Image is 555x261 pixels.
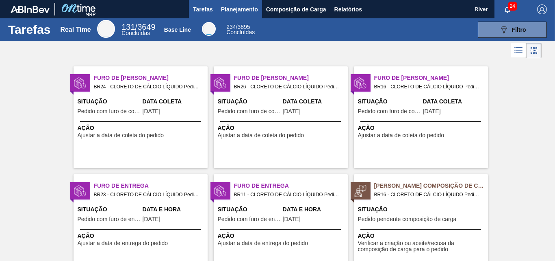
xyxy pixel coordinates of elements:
[226,24,255,35] div: Base Line
[226,24,250,30] span: / 3895
[358,108,421,114] span: Pedido com furo de coleta
[60,26,91,33] div: Real Time
[78,232,206,240] span: Ação
[354,77,366,89] img: status
[234,182,348,190] span: Furo de Entrega
[283,97,346,106] span: Data Coleta
[494,4,520,15] button: Notificações
[218,124,346,132] span: Ação
[218,132,304,138] span: Ajustar a data de coleta do pedido
[214,77,226,89] img: status
[193,4,213,14] span: Tarefas
[374,82,481,91] span: BR16 - CLORETO DE CÁLCIO LÍQUIDO Pedido - 2027090
[334,4,362,14] span: Relatórios
[218,232,346,240] span: Ação
[478,22,547,38] button: Filtro
[78,97,141,106] span: Situação
[374,74,488,82] span: Furo de Coleta
[78,132,164,138] span: Ajustar a data de coleta do pedido
[78,216,141,222] span: Pedido com furo de entrega
[234,190,341,199] span: BR11 - CLORETO DE CÁLCIO LÍQUIDO Pedido - 2023134
[358,97,421,106] span: Situação
[94,190,201,199] span: BR23 - CLORETO DE CÁLCIO LÍQUIDO Pedido - 2023135
[74,77,86,89] img: status
[221,4,258,14] span: Planejamento
[218,216,281,222] span: Pedido com furo de entrega
[121,30,150,36] span: Concluídas
[97,20,115,38] div: Real Time
[121,24,155,36] div: Real Time
[218,205,281,214] span: Situação
[226,29,255,35] span: Concluídas
[164,26,191,33] div: Base Line
[354,185,366,197] img: status
[78,240,168,246] span: Ajustar a data de entrega do pedido
[143,205,206,214] span: Data e Hora
[202,22,216,36] div: Base Line
[218,97,281,106] span: Situação
[74,185,86,197] img: status
[94,182,208,190] span: Furo de Entrega
[358,216,457,222] span: Pedido pendente composição de carga
[511,43,526,58] div: Visão em Lista
[121,22,155,31] span: / 3649
[283,108,301,114] span: 15/09/2025
[121,22,135,31] span: 131
[358,124,486,132] span: Ação
[512,26,526,33] span: Filtro
[423,97,486,106] span: Data Coleta
[374,182,488,190] span: Pedido Aguardando Composição de Carga
[537,4,547,14] img: Logout
[358,240,486,253] span: Verificar a criação ou aceite/recusa da composição de carga para o pedido
[218,240,308,246] span: Ajustar a data de entrega do pedido
[266,4,326,14] span: Composição de Carga
[8,25,51,34] h1: Tarefas
[234,82,341,91] span: BR26 - CLORETO DE CÁLCIO LÍQUIDO Pedido - 2025941
[78,124,206,132] span: Ação
[508,2,517,11] span: 24
[423,108,441,114] span: 16/09/2025
[143,216,160,222] span: 14/09/2025,
[358,132,444,138] span: Ajustar a data de coleta do pedido
[94,82,201,91] span: BR24 - CLORETO DE CÁLCIO LÍQUIDO Pedido - 2029141
[283,216,301,222] span: 16/09/2025,
[78,205,141,214] span: Situação
[214,185,226,197] img: status
[374,190,481,199] span: BR16 - CLORETO DE CÁLCIO LÍQUIDO Pedido - 2031621
[218,108,281,114] span: Pedido com furo de coleta
[358,205,486,214] span: Situação
[143,108,160,114] span: 15/09/2025
[143,97,206,106] span: Data Coleta
[234,74,348,82] span: Furo de Coleta
[526,43,542,58] div: Visão em Cards
[11,6,50,13] img: TNhmsLtSVTkK8tSr43FrP2fwEKptu5GPRR3wAAAABJRU5ErkJggg==
[94,74,208,82] span: Furo de Coleta
[226,24,236,30] span: 234
[78,108,141,114] span: Pedido com furo de coleta
[358,232,486,240] span: Ação
[283,205,346,214] span: Data e Hora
